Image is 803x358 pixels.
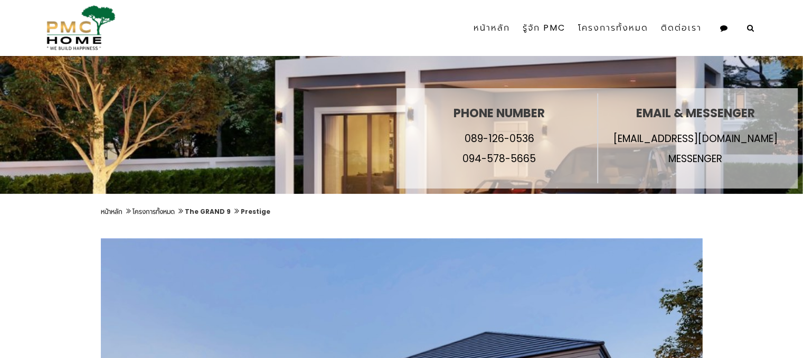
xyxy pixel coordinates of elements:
[516,10,572,46] a: รู้จัก PMC
[613,131,777,146] a: [EMAIL_ADDRESS][DOMAIN_NAME]
[241,207,270,216] a: Prestige
[133,207,175,216] a: โครงการทั้งหมด
[101,207,122,216] a: หน้าหลัก
[572,10,655,46] a: โครงการทั้งหมด
[42,5,116,50] img: pmc-logo
[467,10,516,46] a: หน้าหลัก
[185,207,231,216] a: The GRAND 9
[462,152,536,166] a: 094-578-5665
[655,10,708,46] a: ติดต่อเรา
[613,107,777,120] h2: Email & Messenger
[465,131,534,146] a: 089-126-0536
[668,152,722,166] a: Messenger
[454,107,545,120] h2: Phone Number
